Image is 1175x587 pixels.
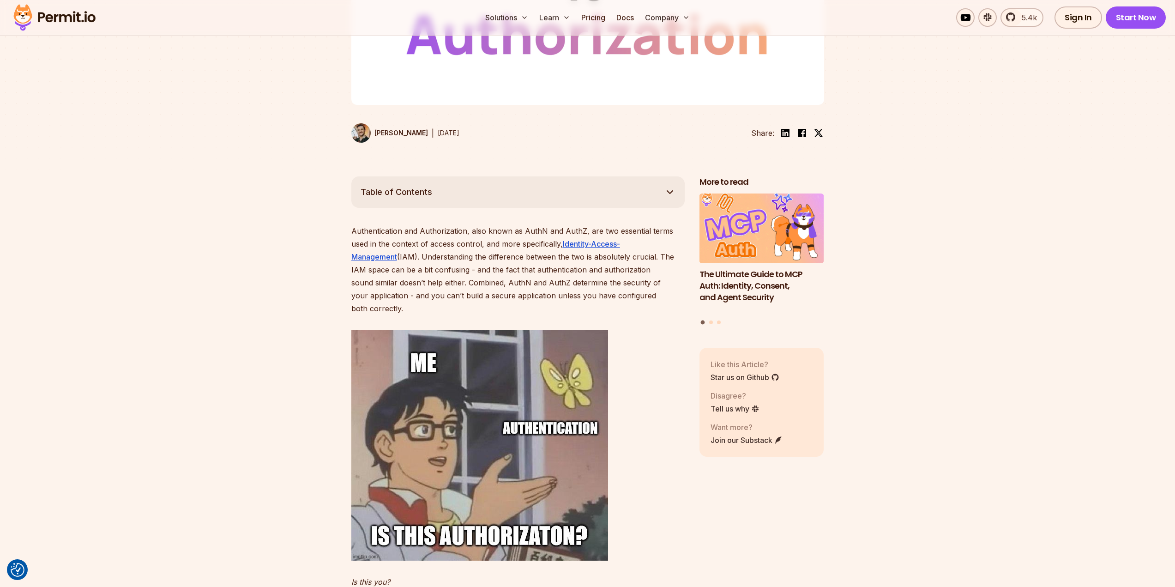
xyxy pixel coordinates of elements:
[796,127,807,139] img: facebook
[814,128,823,138] img: twitter
[9,2,100,33] img: Permit logo
[1000,8,1043,27] a: 5.4k
[536,8,574,27] button: Learn
[11,563,24,577] img: Revisit consent button
[351,577,390,587] em: Is this you?
[711,422,783,433] p: Want more?
[711,390,759,401] p: Disagree?
[351,330,608,561] img: E_KwzqjXMAoitHj.jpg
[361,186,432,199] span: Table of Contents
[1016,12,1037,23] span: 5.4k
[613,8,638,27] a: Docs
[438,129,459,137] time: [DATE]
[699,176,824,188] h2: More to read
[751,127,774,139] li: Share:
[11,563,24,577] button: Consent Preferences
[482,8,532,27] button: Solutions
[711,403,759,414] a: Tell us why
[1106,6,1166,29] a: Start Now
[641,8,693,27] button: Company
[780,127,791,139] img: linkedin
[351,224,685,315] p: Authentication and Authorization, also known as AuthN and AuthZ, are two essential terms used in ...
[699,194,824,326] div: Posts
[711,372,779,383] a: Star us on Github
[432,127,434,139] div: |
[699,194,824,264] img: The Ultimate Guide to MCP Auth: Identity, Consent, and Agent Security
[699,269,824,303] h3: The Ultimate Guide to MCP Auth: Identity, Consent, and Agent Security
[699,194,824,315] a: The Ultimate Guide to MCP Auth: Identity, Consent, and Agent SecurityThe Ultimate Guide to MCP Au...
[701,321,705,325] button: Go to slide 1
[374,128,428,138] p: [PERSON_NAME]
[1054,6,1102,29] a: Sign In
[578,8,609,27] a: Pricing
[351,176,685,208] button: Table of Contents
[351,123,428,143] a: [PERSON_NAME]
[699,194,824,315] li: 1 of 3
[711,359,779,370] p: Like this Article?
[717,321,721,324] button: Go to slide 3
[709,321,713,324] button: Go to slide 2
[711,435,783,446] a: Join our Substack
[351,123,371,143] img: Daniel Bass
[351,239,620,261] a: Identity-Access-Management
